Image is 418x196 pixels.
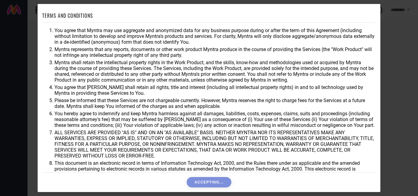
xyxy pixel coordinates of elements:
li: You hereby agree to indemnify and keep Myntra harmless against all damages, liabilities, costs, e... [54,111,376,128]
li: You agree that Myntra may use aggregate and anonymized data for any business purpose during or af... [54,28,376,45]
li: This document is an electronic record in terms of Information Technology Act, 2000, and the Rules... [54,160,376,178]
li: You agree that [PERSON_NAME] shall retain all rights, title and interest (including all intellect... [54,84,376,96]
li: Myntra represents that any reports, documents or other work product Myntra produce in the course ... [54,46,376,58]
li: Myntra shall retain the intellectual property rights in the Work Product, and the skills, know-ho... [54,60,376,83]
h1: TERMS AND CONDITIONS [42,12,93,19]
li: ALL SERVICES ARE PROVIDED "AS IS" AND ON AN "AS AVAILABLE" BASIS. NEITHER MYNTRA NOR ITS REPRESEN... [54,130,376,159]
li: Please be informed that these Services are not chargeable currently. However, Myntra reserves the... [54,98,376,109]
